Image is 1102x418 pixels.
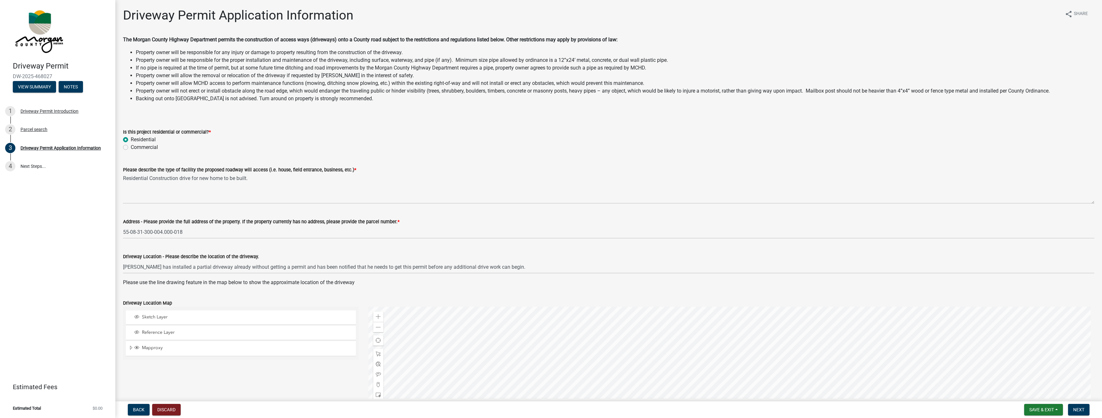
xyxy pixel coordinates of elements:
[126,326,356,340] li: Reference Layer
[1060,8,1093,20] button: shareShare
[140,314,354,320] span: Sketch Layer
[1024,404,1063,415] button: Save & Exit
[1068,404,1090,415] button: Next
[1073,407,1084,412] span: Next
[136,72,1094,79] li: Property owner will allow the removal or relocation of the driveway if requested by [PERSON_NAME]...
[1074,10,1088,18] span: Share
[128,345,133,352] span: Expand
[123,37,618,43] strong: The Morgan County Highway Department permits the construction of access ways (driveways) onto a C...
[131,136,156,143] label: Residential
[136,95,1094,102] li: Backing out onto [GEOGRAPHIC_DATA] is not advised. Turn around on property is strongly recommended.
[21,127,47,132] div: Parcel search
[136,79,1094,87] li: Property owner will allow MCHD access to perform maintenance functions (mowing, ditching snow plo...
[59,81,83,93] button: Notes
[13,73,103,79] span: DW-2025-468027
[373,335,383,346] div: Find my location
[1065,10,1073,18] i: share
[133,314,354,321] div: Sketch Layer
[123,168,356,172] label: Please describe the type of facility the proposed roadway will access (i.e. house, field entrance...
[123,8,353,23] h1: Driveway Permit Application Information
[5,381,105,393] a: Estimated Fees
[131,143,158,151] label: Commercial
[373,322,383,332] div: Zoom out
[123,130,211,135] label: Is this project residential or commercial?
[59,85,83,90] wm-modal-confirm: Notes
[5,143,15,153] div: 3
[123,279,1094,286] p: Please use the line drawing feature in the map below to show the approximate location of the driv...
[136,49,1094,56] li: Property owner will be responsible for any injury or damage to property resulting from the constr...
[13,406,41,410] span: Estimated Total
[136,56,1094,64] li: Property owner will be responsible for the proper installation and maintenance of the driveway, i...
[1029,407,1054,412] span: Save & Exit
[125,309,357,358] ul: Layer List
[152,404,181,415] button: Discard
[126,341,356,356] li: Mapproxy
[123,301,172,306] label: Driveway Location Map
[13,7,64,55] img: Morgan County, Indiana
[13,81,56,93] button: View Summary
[5,161,15,171] div: 4
[133,407,144,412] span: Back
[21,109,78,113] div: Driveway Permit Introduction
[136,87,1094,95] li: Property owner will not erect or install obstacle along the road edge, which would endanger the t...
[21,146,101,150] div: Driveway Permit Application Information
[93,406,103,410] span: $0.00
[136,64,1094,72] li: If no pipe is required at the time of permit, but at some future time ditching and road improveme...
[123,220,399,224] label: Address - Please provide the full address of the property. If the property currently has no addre...
[373,312,383,322] div: Zoom in
[140,330,354,335] span: Reference Layer
[126,310,356,325] li: Sketch Layer
[13,85,56,90] wm-modal-confirm: Summary
[5,124,15,135] div: 2
[133,345,354,351] div: Mapproxy
[133,330,354,336] div: Reference Layer
[140,345,354,351] span: Mapproxy
[13,61,110,71] h4: Driveway Permit
[5,106,15,116] div: 1
[123,255,259,259] label: Driveway Location - Please describe the location of the driveway.
[128,404,150,415] button: Back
